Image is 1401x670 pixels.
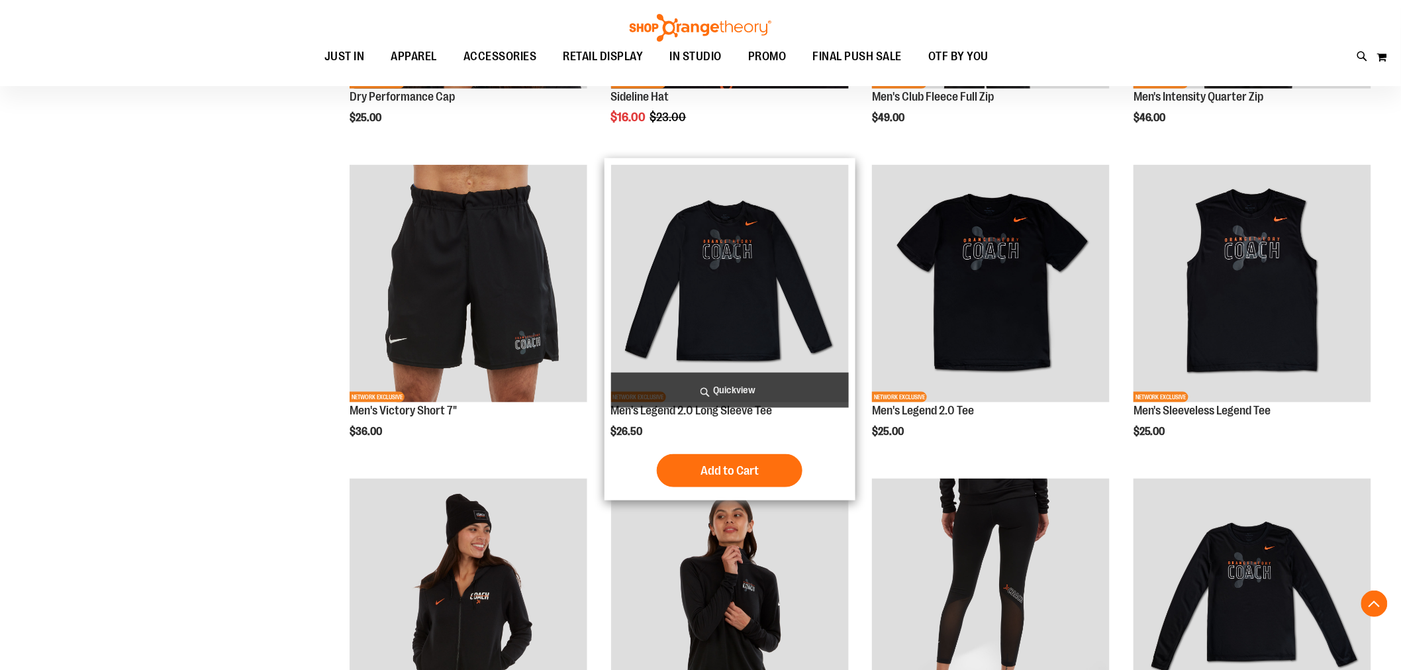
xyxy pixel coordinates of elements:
img: OTF Mens Coach FA23 Legend 2.0 SS Tee - Black primary image [872,165,1110,403]
span: PROMO [748,42,787,72]
span: FINAL PUSH SALE [813,42,902,72]
button: Add to Cart [657,454,802,487]
span: ACCESSORIES [463,42,537,72]
a: Men's Legend 2.0 Tee [872,404,974,417]
a: OTF BY YOU [915,42,1002,72]
a: Men's Victory Short 7" [350,404,457,417]
span: NETWORK EXCLUSIVE [872,392,927,403]
a: Quickview [611,373,849,408]
span: $25.00 [872,426,906,438]
div: product [604,158,855,501]
span: $16.00 [611,111,648,124]
a: Men's Club Fleece Full Zip [872,90,994,103]
span: NETWORK EXCLUSIVE [350,392,405,403]
a: OTF Mens Coach FA23 Legend Sleeveless Tee - Black primary imageNETWORK EXCLUSIVE [1134,165,1371,405]
span: $25.00 [1134,426,1167,438]
div: product [343,158,594,471]
span: NETWORK EXCLUSIVE [1134,392,1188,403]
a: IN STUDIO [657,42,736,72]
span: RETAIL DISPLAY [563,42,644,72]
button: Back To Top [1361,591,1388,617]
a: RETAIL DISPLAY [550,42,657,72]
a: OTF Mens Coach FA23 Legend 2.0 LS Tee - Black primary imageNETWORK EXCLUSIVE [611,165,849,405]
span: JUST IN [324,42,365,72]
a: APPAREL [378,42,451,72]
span: OTF BY YOU [928,42,989,72]
span: $26.50 [611,426,645,438]
span: APPAREL [391,42,438,72]
a: Men's Legend 2.0 Long Sleeve Tee [611,404,773,417]
img: Shop Orangetheory [628,14,773,42]
a: Men's Sleeveless Legend Tee [1134,404,1271,417]
a: Men's Intensity Quarter Zip [1134,90,1264,103]
span: Add to Cart [700,463,759,478]
a: OTF Mens Coach FA23 Legend 2.0 SS Tee - Black primary imageNETWORK EXCLUSIVE [872,165,1110,405]
a: JUST IN [311,42,378,72]
div: product [1127,158,1378,471]
img: OTF Mens Coach FA23 Legend Sleeveless Tee - Black primary image [1134,165,1371,403]
a: PROMO [735,42,800,72]
a: ACCESSORIES [450,42,550,72]
a: Sideline Hat [611,90,669,103]
a: Dry Performance Cap [350,90,455,103]
span: $23.00 [650,111,689,124]
span: $49.00 [872,112,906,124]
span: $46.00 [1134,112,1168,124]
span: $36.00 [350,426,384,438]
a: OTF Mens Coach FA23 Victory Short - Black primary imageNETWORK EXCLUSIVE [350,165,587,405]
a: FINAL PUSH SALE [800,42,916,72]
div: product [865,158,1116,471]
span: IN STUDIO [670,42,722,72]
span: $25.00 [350,112,383,124]
img: OTF Mens Coach FA23 Legend 2.0 LS Tee - Black primary image [611,165,849,403]
img: OTF Mens Coach FA23 Victory Short - Black primary image [350,165,587,403]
